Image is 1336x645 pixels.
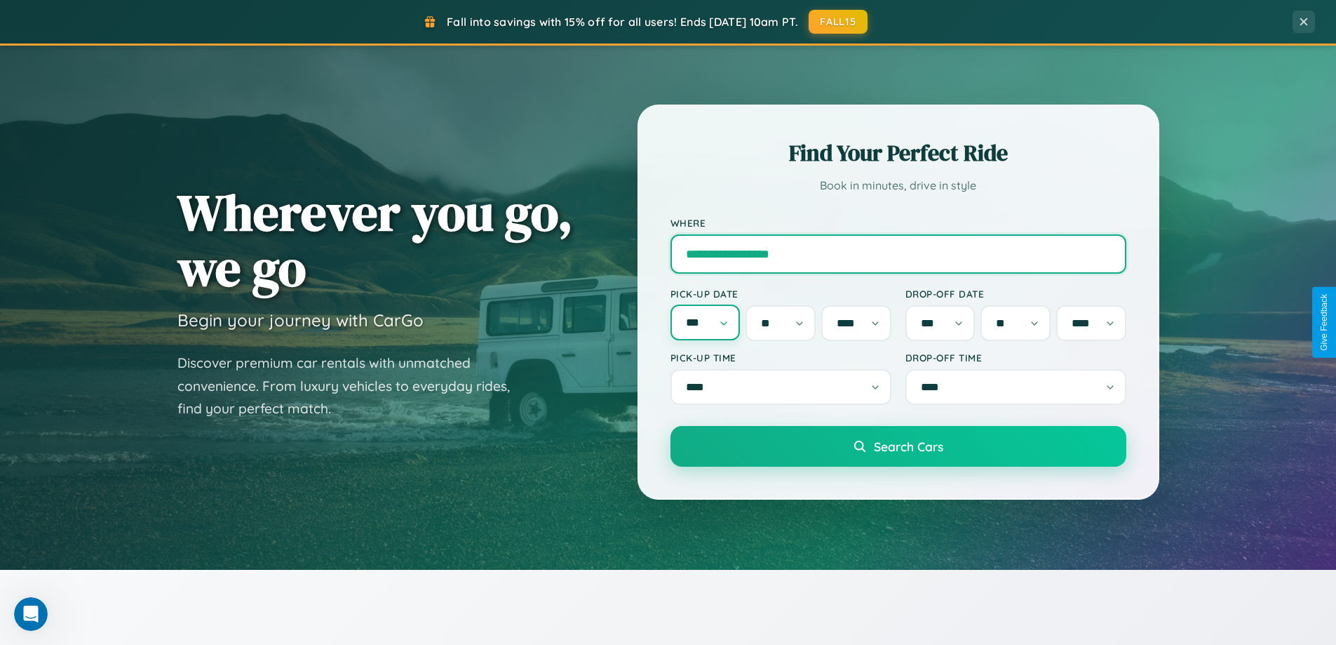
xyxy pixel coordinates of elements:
[809,10,868,34] button: FALL15
[905,288,1126,300] label: Drop-off Date
[670,175,1126,196] p: Book in minutes, drive in style
[670,352,891,364] label: Pick-up Time
[177,352,528,420] p: Discover premium car rentals with unmatched convenience. From luxury vehicles to everyday rides, ...
[905,352,1126,364] label: Drop-off Time
[1319,294,1329,351] div: Give Feedback
[670,426,1126,467] button: Search Cars
[447,15,798,29] span: Fall into savings with 15% off for all users! Ends [DATE] 10am PT.
[177,310,424,331] h3: Begin your journey with CarGo
[874,439,943,454] span: Search Cars
[177,185,573,295] h1: Wherever you go, we go
[14,597,48,631] iframe: Intercom live chat
[670,217,1126,229] label: Where
[670,288,891,300] label: Pick-up Date
[670,138,1126,168] h2: Find Your Perfect Ride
